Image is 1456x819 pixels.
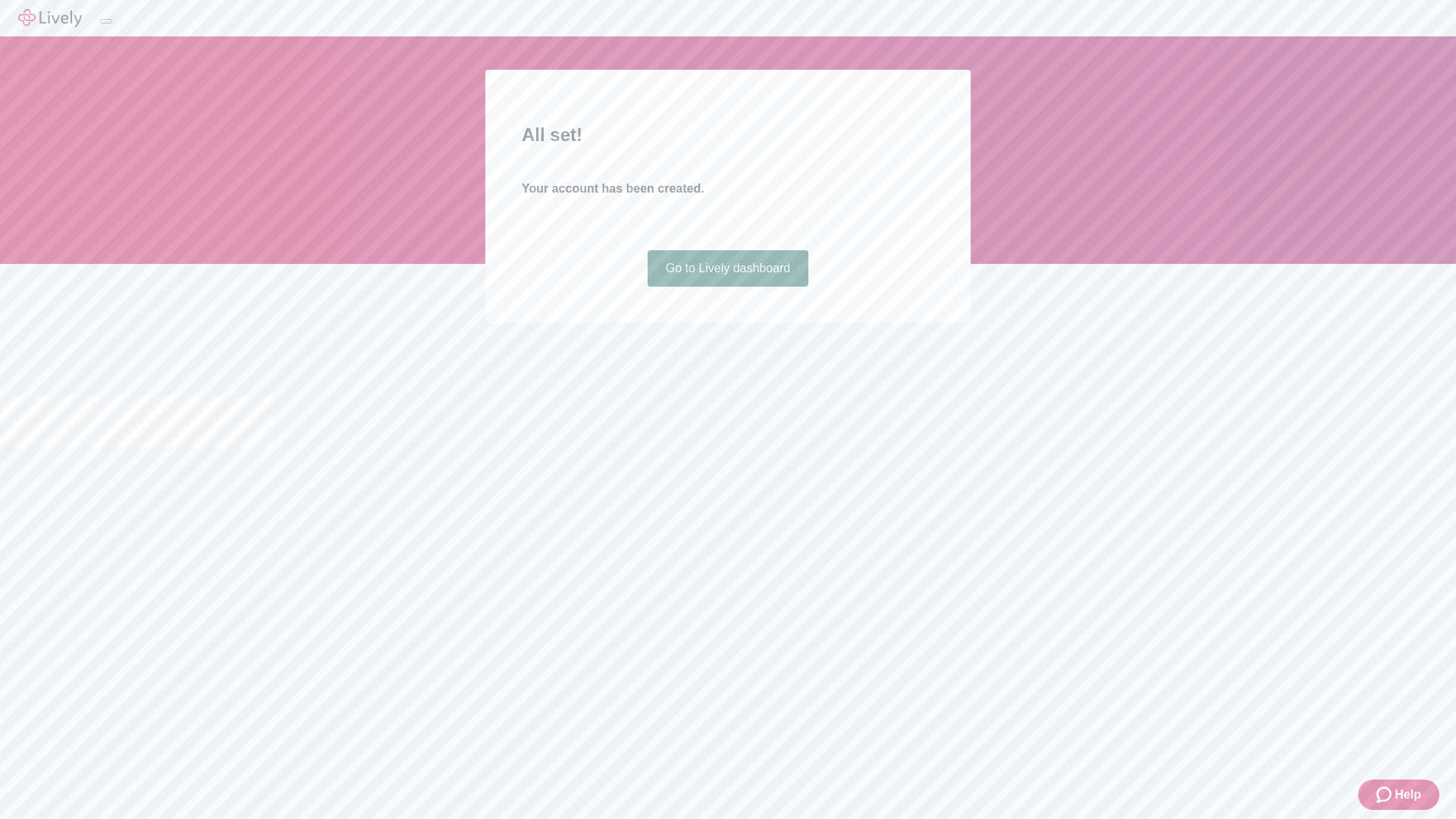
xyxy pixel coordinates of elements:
[100,19,112,24] button: Log out
[648,250,809,287] a: Go to Lively dashboard
[522,121,934,149] h2: All set!
[522,180,934,198] h4: Your account has been created.
[1358,780,1439,810] button: Zendesk support iconHelp
[18,9,82,27] img: Lively
[1395,786,1421,804] span: Help
[1376,786,1395,804] svg: Zendesk support icon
